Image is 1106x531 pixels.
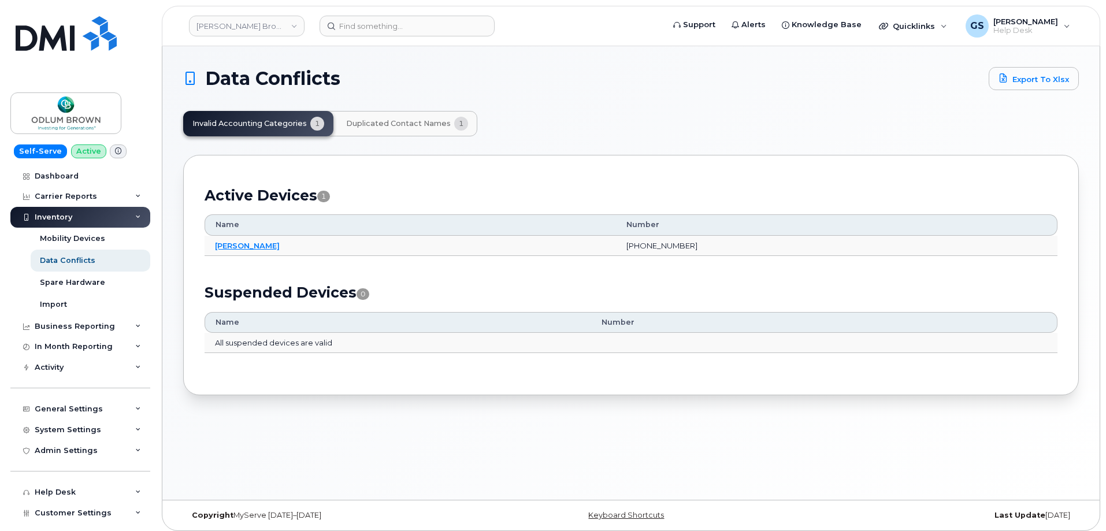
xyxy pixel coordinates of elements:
h2: Suspended Devices [205,284,1057,301]
a: [PERSON_NAME] [215,241,280,250]
a: Keyboard Shortcuts [588,511,664,519]
td: All suspended devices are valid [205,333,1057,354]
span: Data Conflicts [205,70,340,87]
td: [PHONE_NUMBER] [616,236,1057,257]
span: Duplicated Contact Names [346,119,451,128]
span: 0 [357,288,369,300]
span: 1 [317,191,330,202]
th: Number [591,312,1057,333]
div: [DATE] [780,511,1079,520]
div: MyServe [DATE]–[DATE] [183,511,482,520]
th: Number [616,214,1057,235]
th: Name [205,214,616,235]
span: 1 [454,117,468,131]
h2: Active Devices [205,187,1057,204]
strong: Copyright [192,511,233,519]
th: Name [205,312,591,333]
a: Export to Xlsx [989,67,1079,90]
strong: Last Update [994,511,1045,519]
